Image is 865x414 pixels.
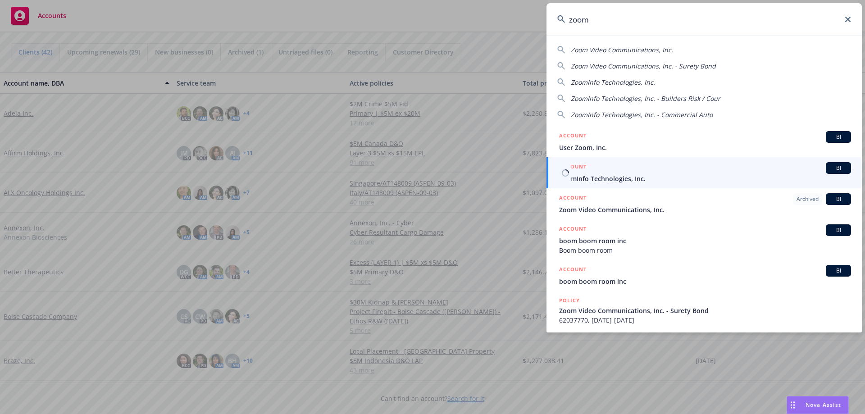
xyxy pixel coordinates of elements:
[559,131,587,142] h5: ACCOUNT
[571,110,713,119] span: ZoomInfo Technologies, Inc. - Commercial Auto
[559,265,587,276] h5: ACCOUNT
[546,291,862,330] a: POLICYZoom Video Communications, Inc. - Surety Bond62037770, [DATE]-[DATE]
[806,401,841,409] span: Nova Assist
[559,315,851,325] span: 62037770, [DATE]-[DATE]
[546,219,862,260] a: ACCOUNTBIboom boom room incBoom boom room
[829,133,847,141] span: BI
[829,267,847,275] span: BI
[559,246,851,255] span: Boom boom room
[559,205,851,214] span: Zoom Video Communications, Inc.
[787,396,849,414] button: Nova Assist
[559,162,587,173] h5: ACCOUNT
[559,143,851,152] span: User Zoom, Inc.
[546,3,862,36] input: Search...
[829,195,847,203] span: BI
[559,224,587,235] h5: ACCOUNT
[571,78,655,86] span: ZoomInfo Technologies, Inc.
[559,174,851,183] span: ZoomInfo Technologies, Inc.
[559,236,851,246] span: boom boom room inc
[829,164,847,172] span: BI
[559,193,587,204] h5: ACCOUNT
[559,296,580,305] h5: POLICY
[559,306,851,315] span: Zoom Video Communications, Inc. - Surety Bond
[829,226,847,234] span: BI
[787,396,798,414] div: Drag to move
[546,260,862,291] a: ACCOUNTBIboom boom room inc
[559,277,851,286] span: boom boom room inc
[571,45,673,54] span: Zoom Video Communications, Inc.
[571,62,716,70] span: Zoom Video Communications, Inc. - Surety Bond
[546,188,862,219] a: ACCOUNTArchivedBIZoom Video Communications, Inc.
[571,94,720,103] span: ZoomInfo Technologies, Inc. - Builders Risk / Cour
[546,157,862,188] a: ACCOUNTBIZoomInfo Technologies, Inc.
[546,126,862,157] a: ACCOUNTBIUser Zoom, Inc.
[797,195,819,203] span: Archived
